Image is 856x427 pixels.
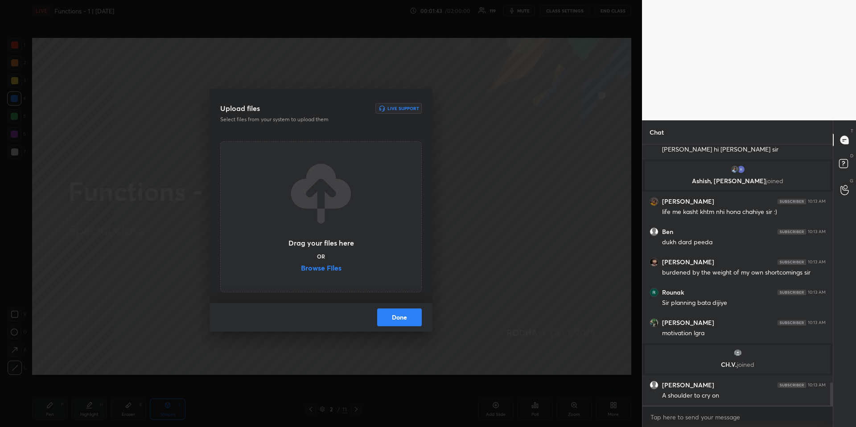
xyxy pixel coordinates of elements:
[808,290,826,295] div: 10:13 AM
[650,381,658,389] img: default.png
[650,177,825,185] p: Ashish, [PERSON_NAME]
[850,177,853,184] p: G
[650,361,825,368] p: CH.V.
[662,238,826,247] div: dukh dard peeda
[650,258,658,266] img: thumbnail.jpg
[808,199,826,204] div: 10:13 AM
[650,288,658,296] img: thumbnail.jpg
[808,320,826,325] div: 10:13 AM
[733,349,742,357] img: thumbnail.jpg
[220,103,260,114] h3: Upload files
[317,254,325,259] h5: OR
[662,258,714,266] h6: [PERSON_NAME]
[377,308,422,326] button: Done
[642,144,833,406] div: grid
[662,319,714,327] h6: [PERSON_NAME]
[662,228,673,236] h6: Ben
[851,127,853,134] p: T
[737,165,745,174] img: thumbnail.jpg
[662,329,826,338] div: motivation lgra
[737,360,754,369] span: joined
[766,177,783,185] span: joined
[730,165,739,174] img: thumbnail.jpg
[650,228,658,236] img: default.png
[778,229,806,234] img: 4P8fHbbgJtejmAAAAAElFTkSuQmCC
[650,319,658,327] img: thumbnail.jpg
[662,197,714,205] h6: [PERSON_NAME]
[662,288,684,296] h6: Rounak
[778,320,806,325] img: 4P8fHbbgJtejmAAAAAElFTkSuQmCC
[387,106,419,111] h6: Live Support
[650,197,658,205] img: thumbnail.jpg
[778,259,806,265] img: 4P8fHbbgJtejmAAAAAElFTkSuQmCC
[662,145,826,154] div: [PERSON_NAME] hi [PERSON_NAME] sir
[808,259,826,265] div: 10:13 AM
[662,268,826,277] div: burdened by the weight of my own shortcomings sir
[850,152,853,159] p: D
[778,290,806,295] img: 4P8fHbbgJtejmAAAAAElFTkSuQmCC
[642,120,671,144] p: Chat
[808,229,826,234] div: 10:13 AM
[778,382,806,388] img: 4P8fHbbgJtejmAAAAAElFTkSuQmCC
[662,299,826,308] div: Sir planning bata dijiye
[220,115,365,123] p: Select files from your system to upload them
[662,391,826,400] div: A shoulder to cry on
[662,381,714,389] h6: [PERSON_NAME]
[288,239,354,246] h3: Drag your files here
[662,208,826,217] div: life me kasht khtm nhi hona chahiye sir :)
[778,199,806,204] img: 4P8fHbbgJtejmAAAAAElFTkSuQmCC
[808,382,826,388] div: 10:13 AM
